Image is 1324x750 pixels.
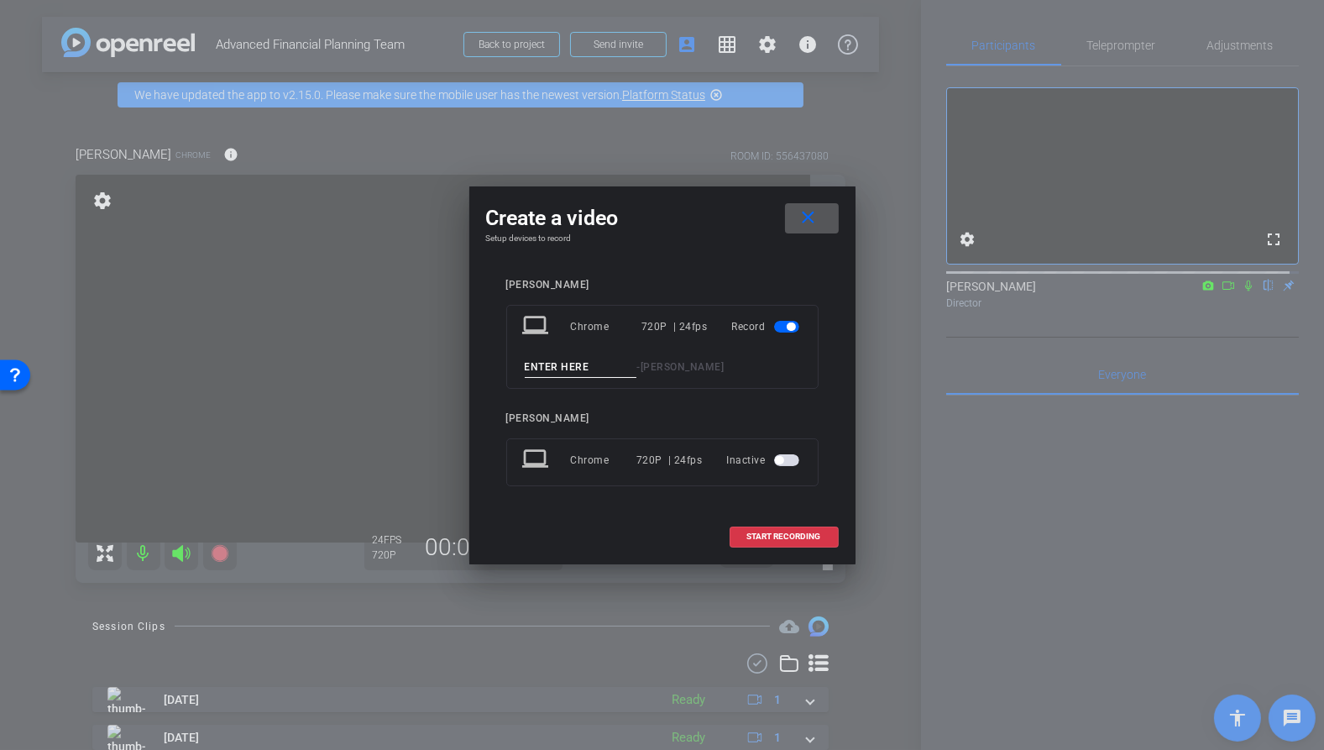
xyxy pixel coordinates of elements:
button: START RECORDING [730,527,839,548]
h4: Setup devices to record [486,233,839,244]
div: [PERSON_NAME] [506,279,819,291]
div: Inactive [727,445,803,475]
mat-icon: laptop [522,312,552,342]
input: ENTER HERE [525,357,637,378]
span: [PERSON_NAME] [641,361,725,373]
div: 720P | 24fps [641,312,708,342]
mat-icon: laptop [522,445,552,475]
div: 720P | 24fps [636,445,703,475]
span: - [636,361,641,373]
div: Chrome [571,445,637,475]
div: Record [732,312,803,342]
mat-icon: close [798,207,819,228]
span: START RECORDING [747,532,821,541]
div: [PERSON_NAME] [506,412,819,425]
div: Chrome [571,312,642,342]
div: Create a video [486,203,839,233]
